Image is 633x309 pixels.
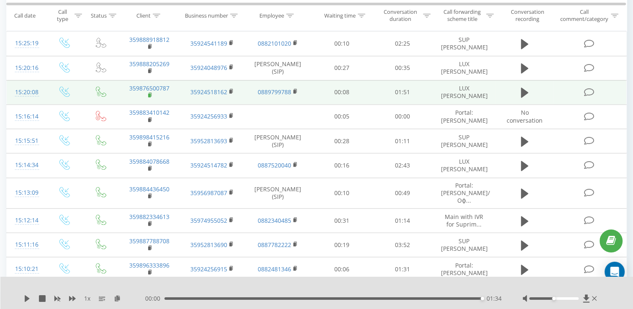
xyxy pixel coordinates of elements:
[372,257,433,281] td: 01:31
[15,84,37,100] div: 15:20:08
[258,161,291,169] a: 0887520040
[258,265,291,273] a: 0882481346
[258,241,291,249] a: 0887782222
[503,9,552,23] div: Conversation recording
[190,241,227,249] a: 35952813690
[372,233,433,257] td: 03:52
[552,297,556,300] div: Accessibility label
[372,153,433,178] td: 02:43
[372,129,433,153] td: 01:11
[15,133,37,149] div: 15:15:51
[15,157,37,173] div: 15:14:34
[244,56,312,80] td: [PERSON_NAME] (SIP)
[129,237,169,245] a: 359887788708
[15,212,37,229] div: 15:12:14
[440,9,484,23] div: Call forwarding scheme title
[136,12,151,19] div: Client
[84,294,90,303] span: 1 x
[15,185,37,201] div: 15:13:09
[190,64,227,72] a: 35924048976
[312,104,372,129] td: 00:05
[259,12,284,19] div: Employee
[190,112,227,120] a: 35924256933
[91,12,107,19] div: Status
[190,137,227,145] a: 35952813693
[190,88,227,96] a: 35924518162
[312,129,372,153] td: 00:28
[15,261,37,277] div: 15:10:21
[312,178,372,209] td: 00:10
[433,153,495,178] td: LUX [PERSON_NAME]
[244,178,312,209] td: [PERSON_NAME] (SIP)
[433,129,495,153] td: SUP [PERSON_NAME]
[15,237,37,253] div: 15:11:16
[324,12,356,19] div: Waiting time
[258,216,291,224] a: 0882340485
[312,233,372,257] td: 00:19
[433,31,495,56] td: SUP [PERSON_NAME]
[487,294,502,303] span: 01:34
[15,35,37,51] div: 15:25:19
[15,60,37,76] div: 15:20:16
[129,185,169,193] a: 359884436450
[190,39,227,47] a: 35924541189
[379,9,421,23] div: Conversation duration
[129,213,169,221] a: 359882334613
[372,31,433,56] td: 02:25
[433,257,495,281] td: Portal: [PERSON_NAME]
[145,294,164,303] span: 00:00
[129,36,169,44] a: 359888918812
[14,12,36,19] div: Call date
[605,262,625,282] div: Open Intercom Messenger
[481,297,484,300] div: Accessibility label
[312,31,372,56] td: 00:10
[312,209,372,233] td: 00:31
[433,80,495,104] td: LUX [PERSON_NAME]
[190,189,227,197] a: 35956987087
[312,153,372,178] td: 00:16
[185,12,228,19] div: Business number
[312,80,372,104] td: 00:08
[445,213,483,228] span: Main with IVR for Suprim...
[129,261,169,269] a: 359896333896
[258,39,291,47] a: 0882101020
[433,56,495,80] td: LUX [PERSON_NAME]
[433,104,495,129] td: Portal: [PERSON_NAME]
[372,178,433,209] td: 00:49
[129,108,169,116] a: 359883410142
[312,257,372,281] td: 00:06
[190,265,227,273] a: 35924256915
[560,9,609,23] div: Call comment/category
[53,9,72,23] div: Call type
[441,181,490,204] span: Portal: [PERSON_NAME]/Оф...
[433,233,495,257] td: SUP [PERSON_NAME]
[372,104,433,129] td: 00:00
[258,88,291,96] a: 0889799788
[244,129,312,153] td: [PERSON_NAME] (SIP)
[129,133,169,141] a: 359898415216
[507,108,543,124] span: No conversation
[129,60,169,68] a: 359888205269
[190,216,227,224] a: 35974955052
[129,84,169,92] a: 359876500787
[129,157,169,165] a: 359884078668
[372,56,433,80] td: 00:35
[372,80,433,104] td: 01:51
[312,56,372,80] td: 00:27
[372,209,433,233] td: 01:14
[190,161,227,169] a: 35924514782
[15,108,37,125] div: 15:16:14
